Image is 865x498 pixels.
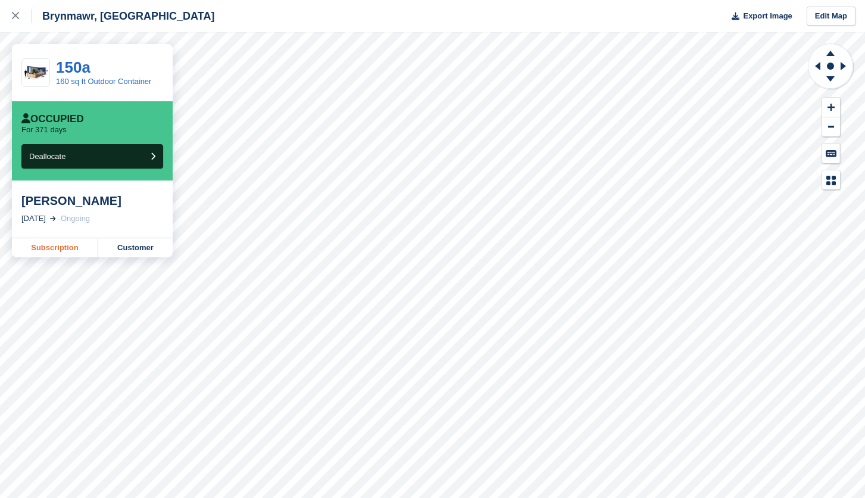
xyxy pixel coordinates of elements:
a: 160 sq ft Outdoor Container [56,77,151,86]
div: [DATE] [21,213,46,225]
div: [PERSON_NAME] [21,194,163,208]
span: Export Image [743,10,792,22]
div: Brynmawr, [GEOGRAPHIC_DATA] [32,9,214,23]
button: Keyboard Shortcuts [822,144,840,163]
img: arrow-right-light-icn-cde0832a797a2874e46488d9cf13f60e5c3a73dbe684e267c42b8395dfbc2abf.svg [50,216,56,221]
a: Subscription [12,238,98,257]
span: Deallocate [29,152,65,161]
a: 150a [56,58,90,76]
a: Edit Map [807,7,855,26]
img: 20-ft-container.jpg [22,63,49,83]
div: Occupied [21,113,84,125]
a: Customer [98,238,173,257]
button: Deallocate [21,144,163,169]
button: Zoom In [822,98,840,117]
div: Ongoing [61,213,90,225]
button: Zoom Out [822,117,840,137]
p: For 371 days [21,125,67,135]
button: Map Legend [822,170,840,190]
button: Export Image [725,7,792,26]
